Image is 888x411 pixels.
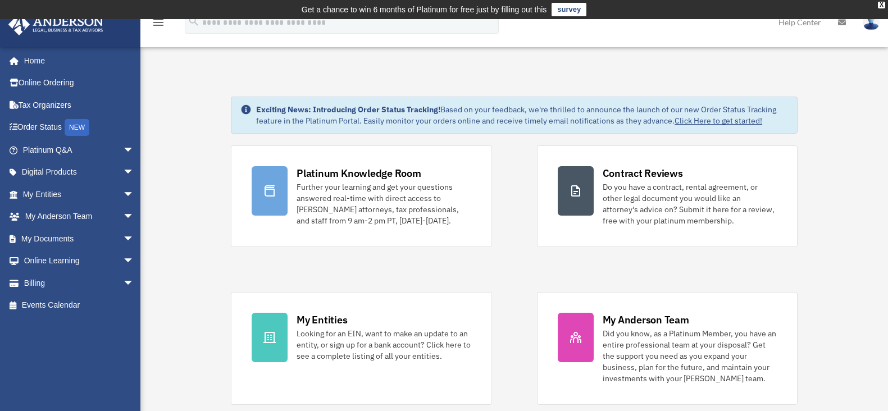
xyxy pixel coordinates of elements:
div: Further your learning and get your questions answered real-time with direct access to [PERSON_NAM... [297,181,471,226]
div: Get a chance to win 6 months of Platinum for free just by filling out this [302,3,547,16]
a: My Entitiesarrow_drop_down [8,183,151,205]
a: Contract Reviews Do you have a contract, rental agreement, or other legal document you would like... [537,145,798,247]
a: My Anderson Teamarrow_drop_down [8,205,151,228]
div: NEW [65,119,89,136]
div: Based on your feedback, we're thrilled to announce the launch of our new Order Status Tracking fe... [256,104,788,126]
a: Platinum Knowledge Room Further your learning and get your questions answered real-time with dire... [231,145,491,247]
a: menu [152,20,165,29]
a: Events Calendar [8,294,151,317]
div: Did you know, as a Platinum Member, you have an entire professional team at your disposal? Get th... [603,328,777,384]
a: Online Learningarrow_drop_down [8,250,151,272]
a: Order StatusNEW [8,116,151,139]
a: survey [552,3,586,16]
span: arrow_drop_down [123,272,145,295]
a: Tax Organizers [8,94,151,116]
span: arrow_drop_down [123,161,145,184]
a: Billingarrow_drop_down [8,272,151,294]
div: Platinum Knowledge Room [297,166,421,180]
i: menu [152,16,165,29]
div: Contract Reviews [603,166,683,180]
a: My Documentsarrow_drop_down [8,227,151,250]
a: Home [8,49,145,72]
strong: Exciting News: Introducing Order Status Tracking! [256,104,440,115]
a: My Entities Looking for an EIN, want to make an update to an entity, or sign up for a bank accoun... [231,292,491,405]
span: arrow_drop_down [123,227,145,250]
a: Online Ordering [8,72,151,94]
a: Digital Productsarrow_drop_down [8,161,151,184]
div: Looking for an EIN, want to make an update to an entity, or sign up for a bank account? Click her... [297,328,471,362]
img: User Pic [863,14,880,30]
span: arrow_drop_down [123,183,145,206]
div: Do you have a contract, rental agreement, or other legal document you would like an attorney's ad... [603,181,777,226]
a: Click Here to get started! [675,116,762,126]
i: search [188,15,200,28]
a: My Anderson Team Did you know, as a Platinum Member, you have an entire professional team at your... [537,292,798,405]
a: Platinum Q&Aarrow_drop_down [8,139,151,161]
span: arrow_drop_down [123,250,145,273]
div: My Anderson Team [603,313,689,327]
img: Anderson Advisors Platinum Portal [5,13,107,35]
span: arrow_drop_down [123,205,145,229]
div: close [878,2,885,8]
span: arrow_drop_down [123,139,145,162]
div: My Entities [297,313,347,327]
